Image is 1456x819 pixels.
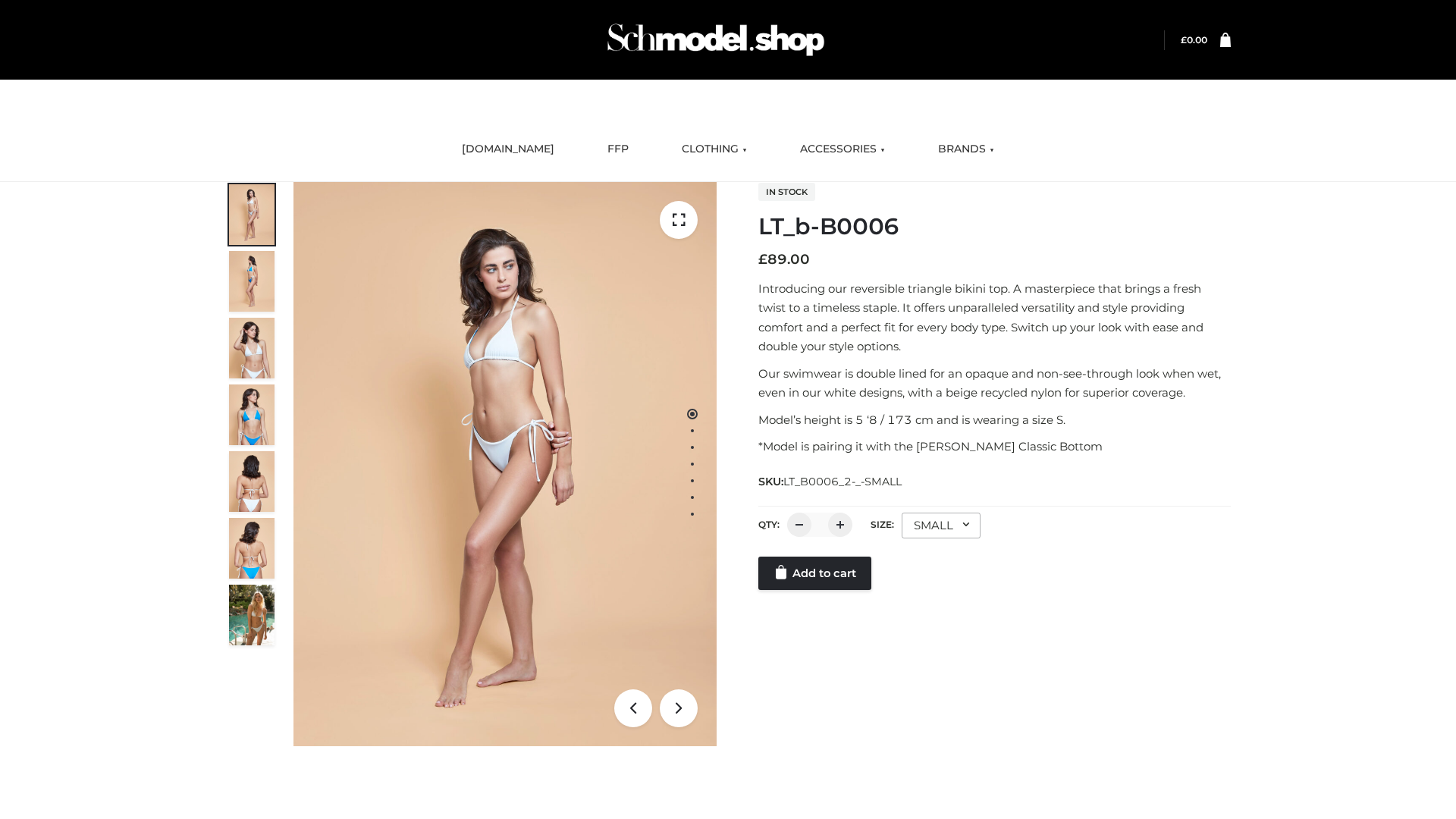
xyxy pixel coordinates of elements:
a: BRANDS [927,133,1006,166]
a: £0.00 [1181,34,1207,45]
bdi: 89.00 [758,251,810,268]
a: [DOMAIN_NAME] [450,133,566,166]
a: Add to cart [758,557,871,590]
img: ArielClassicBikiniTop_CloudNine_AzureSky_OW114ECO_1-scaled.jpg [229,184,275,245]
img: ArielClassicBikiniTop_CloudNine_AzureSky_OW114ECO_4-scaled.jpg [229,384,275,445]
h1: LT_b-B0006 [758,213,1231,240]
span: £ [758,251,767,268]
div: SMALL [902,513,981,538]
img: Schmodel Admin 964 [602,10,830,70]
img: ArielClassicBikiniTop_CloudNine_AzureSky_OW114ECO_8-scaled.jpg [229,518,275,579]
a: FFP [596,133,640,166]
img: ArielClassicBikiniTop_CloudNine_AzureSky_OW114ECO_3-scaled.jpg [229,318,275,378]
label: QTY: [758,519,780,530]
img: ArielClassicBikiniTop_CloudNine_AzureSky_OW114ECO_2-scaled.jpg [229,251,275,312]
img: ArielClassicBikiniTop_CloudNine_AzureSky_OW114ECO_7-scaled.jpg [229,451,275,512]
span: £ [1181,34,1187,45]
p: *Model is pairing it with the [PERSON_NAME] Classic Bottom [758,437,1231,457]
p: Model’s height is 5 ‘8 / 173 cm and is wearing a size S. [758,410,1231,430]
p: Introducing our reversible triangle bikini top. A masterpiece that brings a fresh twist to a time... [758,279,1231,356]
a: ACCESSORIES [789,133,896,166]
label: Size: [871,519,894,530]
img: ArielClassicBikiniTop_CloudNine_AzureSky_OW114ECO_1 [293,182,717,746]
span: LT_B0006_2-_-SMALL [783,475,902,488]
span: In stock [758,183,815,201]
p: Our swimwear is double lined for an opaque and non-see-through look when wet, even in our white d... [758,364,1231,403]
img: Arieltop_CloudNine_AzureSky2.jpg [229,585,275,645]
a: CLOTHING [670,133,758,166]
bdi: 0.00 [1181,34,1207,45]
span: SKU: [758,472,903,491]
